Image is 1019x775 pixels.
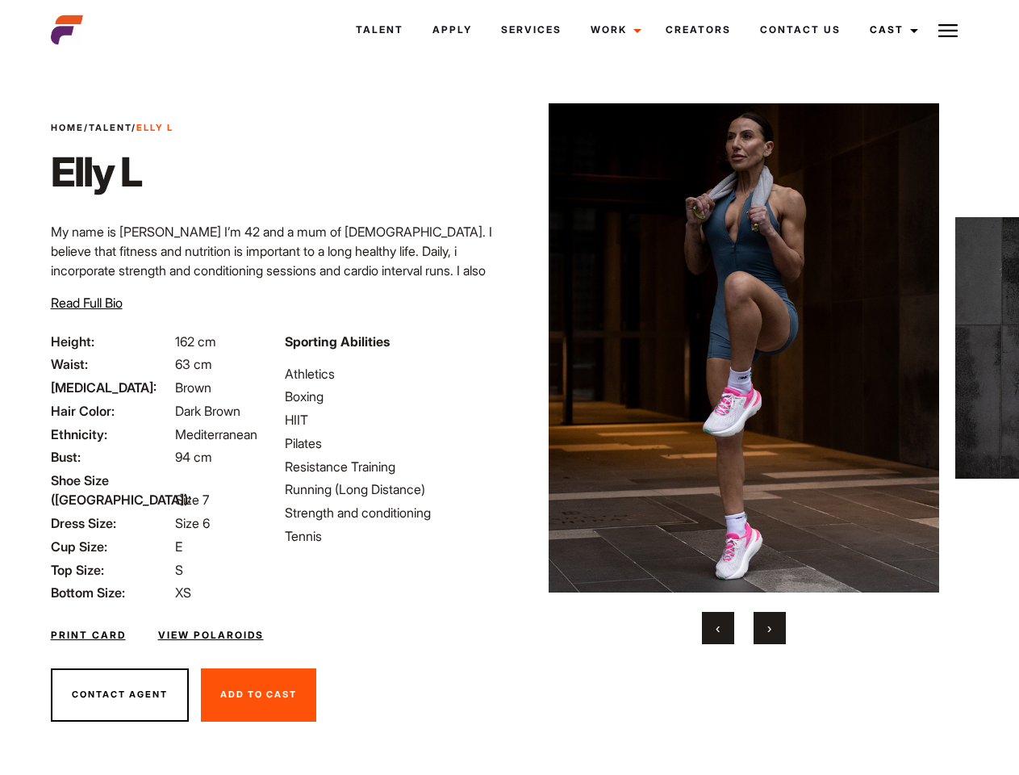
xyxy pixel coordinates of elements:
[716,620,720,636] span: Previous
[51,222,500,358] p: My name is [PERSON_NAME] I’m 42 and a mum of [DEMOGRAPHIC_DATA]. I believe that fitness and nutri...
[51,148,173,196] h1: Elly L
[51,628,126,643] a: Print Card
[158,628,264,643] a: View Polaroids
[175,379,211,396] span: Brown
[285,503,499,522] li: Strength and conditioning
[51,668,189,722] button: Contact Agent
[175,449,212,465] span: 94 cm
[767,620,771,636] span: Next
[175,515,210,531] span: Size 6
[175,356,212,372] span: 63 cm
[175,584,191,601] span: XS
[51,471,172,509] span: Shoe Size ([GEOGRAPHIC_DATA]):
[175,538,182,555] span: E
[651,8,745,52] a: Creators
[938,21,958,40] img: Burger icon
[51,560,172,580] span: Top Size:
[136,122,173,133] strong: Elly L
[487,8,576,52] a: Services
[285,333,390,350] strong: Sporting Abilities
[51,121,173,135] span: / /
[285,480,499,499] li: Running (Long Distance)
[51,425,172,444] span: Ethnicity:
[51,295,123,311] span: Read Full Bio
[285,526,499,546] li: Tennis
[175,426,257,442] span: Mediterranean
[51,354,172,374] span: Waist:
[51,537,172,556] span: Cup Size:
[201,668,316,722] button: Add To Cast
[285,410,499,429] li: HIIT
[855,8,928,52] a: Cast
[175,403,240,419] span: Dark Brown
[51,293,123,312] button: Read Full Bio
[341,8,418,52] a: Talent
[51,447,172,467] span: Bust:
[745,8,855,52] a: Contact Us
[51,332,172,351] span: Height:
[89,122,132,133] a: Talent
[418,8,487,52] a: Apply
[51,378,172,397] span: [MEDICAL_DATA]:
[51,513,172,533] span: Dress Size:
[175,333,216,350] span: 162 cm
[576,8,651,52] a: Work
[51,401,172,421] span: Hair Color:
[285,364,499,383] li: Athletics
[51,583,172,602] span: Bottom Size:
[285,434,499,453] li: Pilates
[285,387,499,406] li: Boxing
[285,457,499,476] li: Resistance Training
[175,562,183,578] span: S
[175,492,209,508] span: Size 7
[51,14,83,46] img: cropped-aefm-brand-fav-22-square.png
[51,122,84,133] a: Home
[220,689,297,700] span: Add To Cast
